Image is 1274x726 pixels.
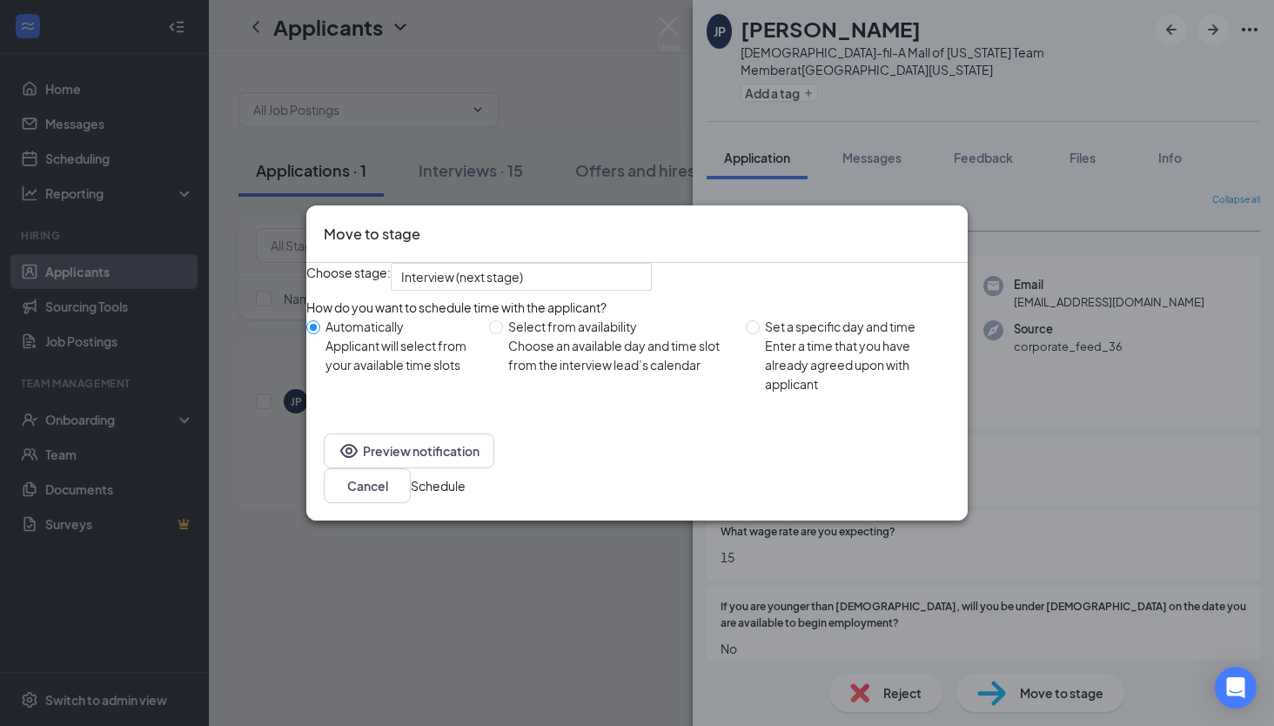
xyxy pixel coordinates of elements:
[411,476,466,495] button: Schedule
[324,434,494,468] button: EyePreview notification
[508,317,732,336] div: Select from availability
[508,336,732,374] div: Choose an available day and time slot from the interview lead’s calendar
[324,223,420,245] h3: Move to stage
[306,298,968,317] div: How do you want to schedule time with the applicant?
[765,336,954,393] div: Enter a time that you have already agreed upon with applicant
[324,468,411,503] button: Cancel
[1215,667,1257,709] div: Open Intercom Messenger
[339,440,359,461] svg: Eye
[325,336,475,374] div: Applicant will select from your available time slots
[401,264,523,290] span: Interview (next stage)
[765,317,954,336] div: Set a specific day and time
[306,263,391,291] span: Choose stage:
[325,317,475,336] div: Automatically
